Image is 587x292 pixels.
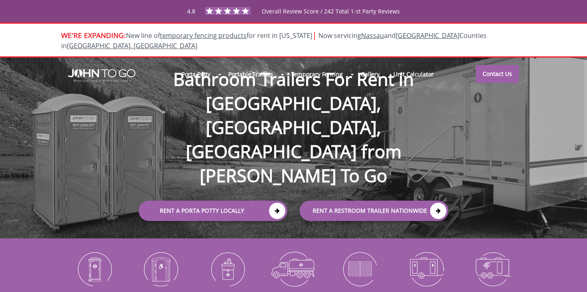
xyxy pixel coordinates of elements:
span: WE'RE EXPANDING: [61,30,126,40]
a: [GEOGRAPHIC_DATA], [GEOGRAPHIC_DATA] [67,41,197,50]
a: Portable Trailers [221,65,280,83]
img: JOHN to go [68,69,135,82]
a: Rent a Porta Potty Locally [139,201,287,221]
img: Portable-Sinks-icon_N.png [200,247,254,290]
a: Nassau [361,31,384,40]
span: New line of for rent in [US_STATE] [61,31,487,50]
button: Live Chat [554,259,587,292]
span: 4.8 [187,7,195,15]
img: Shower-Trailers-icon_N.png [466,247,520,290]
h1: Bathroom Trailers For Rent in [GEOGRAPHIC_DATA], [GEOGRAPHIC_DATA], [GEOGRAPHIC_DATA] from [PERSO... [130,41,457,188]
img: Waste-Services-icon_N.png [267,247,321,290]
a: Temporary Fencing [284,65,350,83]
a: [GEOGRAPHIC_DATA] [396,31,459,40]
span: | [312,29,317,40]
img: Portable-Toilets-icon_N.png [67,247,121,290]
a: Porta Potty [174,65,217,83]
a: Unit Calculator [386,65,441,83]
img: ADA-Accessible-Units-icon_N.png [134,247,188,290]
a: rent a RESTROOM TRAILER Nationwide [300,201,448,221]
span: Overall Review Score / 242 Total 1-st Party Reviews [262,7,400,31]
a: Gallery [354,65,386,83]
img: Restroom-Trailers-icon_N.png [399,247,453,290]
img: Temporary-Fencing-cion_N.png [333,247,387,290]
a: Contact Us [476,65,519,83]
span: Now servicing and Counties in [61,31,487,50]
a: temporary fencing products [160,31,247,40]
